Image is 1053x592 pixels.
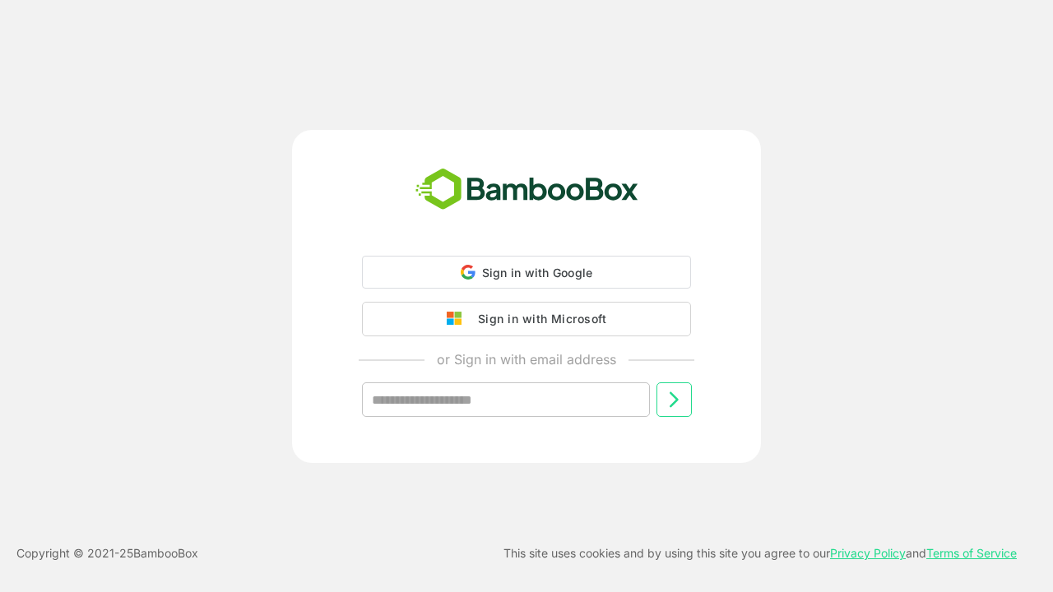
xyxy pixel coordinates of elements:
div: Sign in with Microsoft [470,308,606,330]
p: This site uses cookies and by using this site you agree to our and [503,543,1017,563]
p: Copyright © 2021- 25 BambooBox [16,543,198,563]
button: Sign in with Microsoft [362,302,691,336]
a: Privacy Policy [830,546,906,560]
a: Terms of Service [926,546,1017,560]
img: bamboobox [406,163,647,217]
p: or Sign in with email address [437,349,616,369]
img: google [447,312,470,326]
div: Sign in with Google [362,256,691,289]
span: Sign in with Google [482,266,593,280]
